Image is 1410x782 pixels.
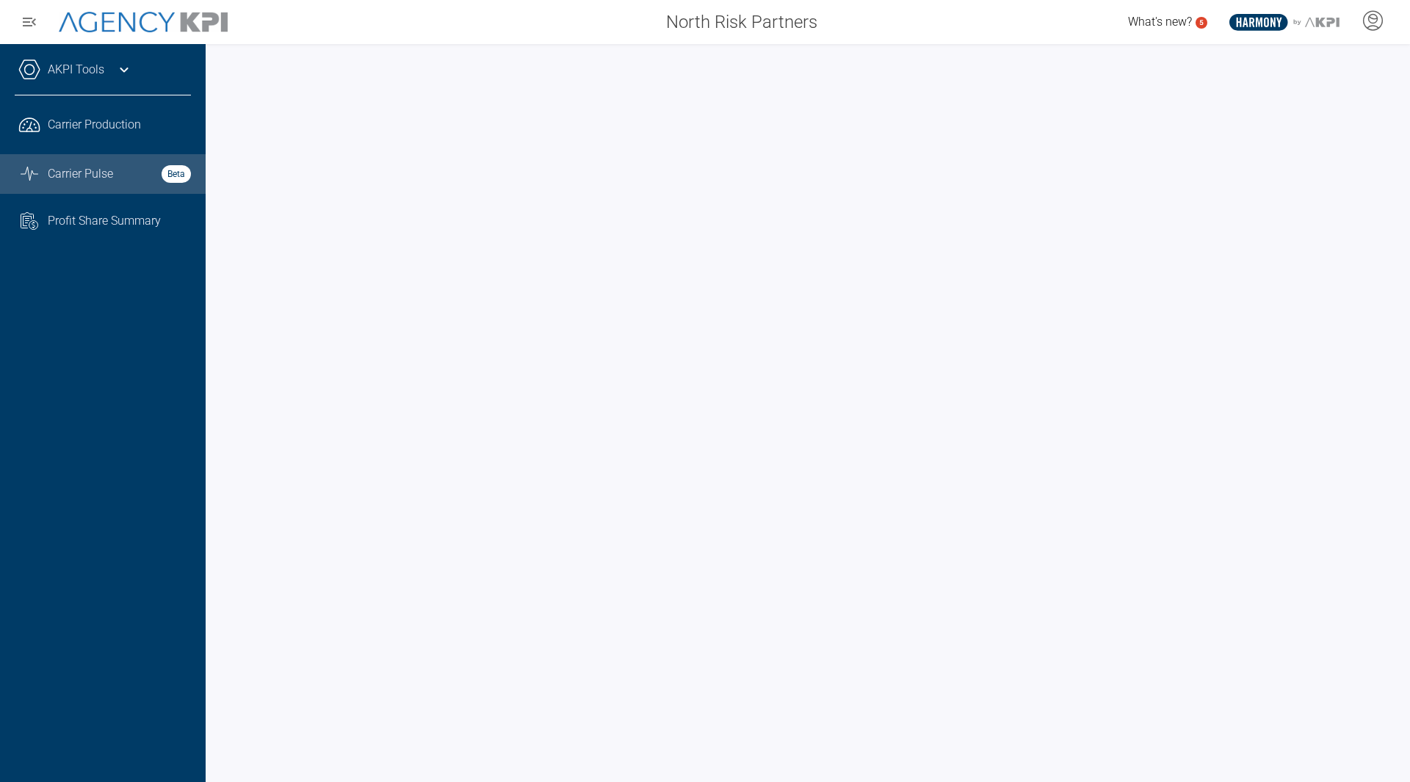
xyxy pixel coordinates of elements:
span: Carrier Production [48,116,141,134]
span: North Risk Partners [666,9,817,35]
strong: Beta [162,165,191,183]
text: 5 [1199,18,1204,26]
span: Carrier Pulse [48,165,113,183]
a: AKPI Tools [48,61,104,79]
img: AgencyKPI [59,12,228,33]
span: What's new? [1128,15,1192,29]
span: Profit Share Summary [48,212,161,230]
a: 5 [1196,17,1207,29]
